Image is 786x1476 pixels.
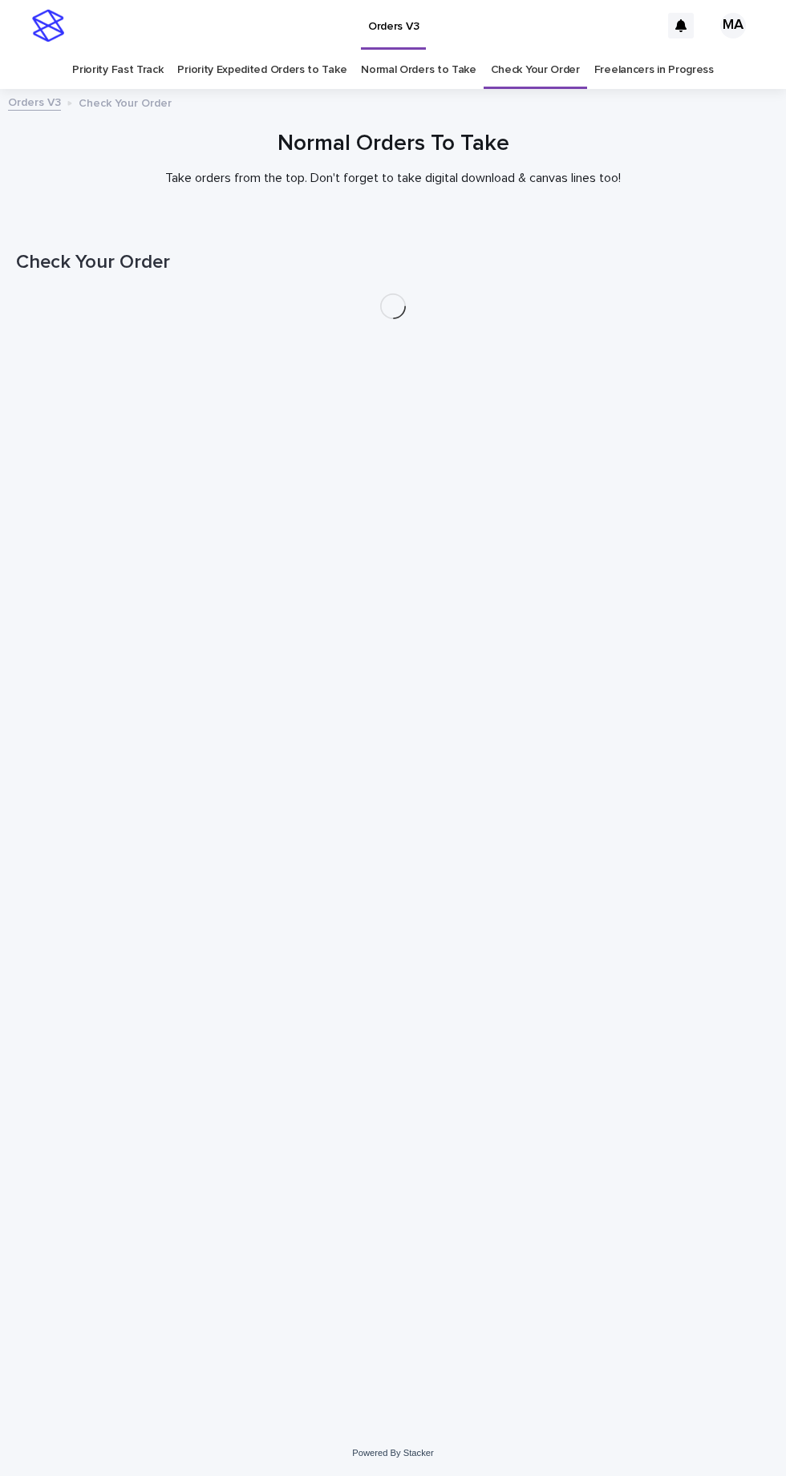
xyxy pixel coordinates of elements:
[32,10,64,42] img: stacker-logo-s-only.png
[491,51,580,89] a: Check Your Order
[361,51,476,89] a: Normal Orders to Take
[720,13,746,38] div: MA
[79,93,172,111] p: Check Your Order
[177,51,346,89] a: Priority Expedited Orders to Take
[352,1448,433,1458] a: Powered By Stacker
[16,251,770,274] h1: Check Your Order
[72,171,714,186] p: Take orders from the top. Don't forget to take digital download & canvas lines too!
[72,51,163,89] a: Priority Fast Track
[8,92,61,111] a: Orders V3
[594,51,714,89] a: Freelancers in Progress
[16,131,770,158] h1: Normal Orders To Take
